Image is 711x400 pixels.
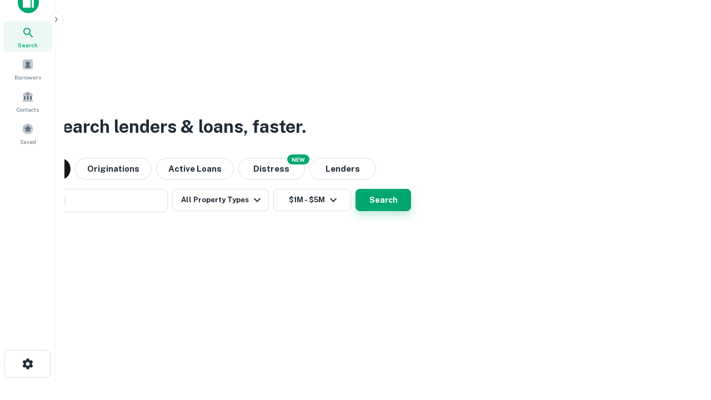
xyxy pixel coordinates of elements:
a: Search [3,22,52,52]
span: Saved [20,137,36,146]
button: All Property Types [172,189,269,211]
div: NEW [287,154,309,164]
button: Lenders [309,158,376,180]
a: Contacts [3,86,52,116]
span: Contacts [17,105,39,114]
iframe: Chat Widget [655,311,711,364]
button: Search [355,189,411,211]
a: Borrowers [3,54,52,84]
h3: Search lenders & loans, faster. [51,113,306,140]
button: $1M - $5M [273,189,351,211]
button: Originations [75,158,152,180]
button: Search distressed loans with lien and other non-mortgage details. [238,158,305,180]
button: Active Loans [156,158,234,180]
span: Borrowers [14,73,41,82]
a: Saved [3,118,52,148]
span: Search [18,41,38,49]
